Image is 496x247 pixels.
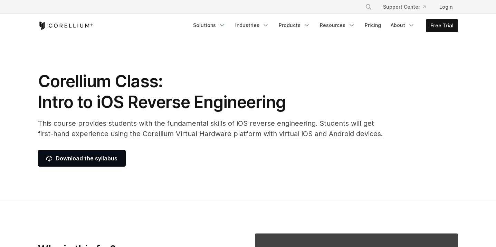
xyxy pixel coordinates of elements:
a: Pricing [361,19,385,32]
a: Login [434,1,458,13]
a: Free Trial [426,19,458,32]
a: Products [275,19,314,32]
a: About [387,19,419,32]
a: Support Center [378,1,431,13]
a: Resources [316,19,359,32]
div: Navigation Menu [357,1,458,13]
div: Navigation Menu [189,19,458,32]
p: This course provides students with the fundamental skills of iOS reverse engineering. Students wi... [38,118,383,139]
button: Search [362,1,375,13]
a: Corellium Home [38,21,93,30]
h1: Corellium Class: Intro to iOS Reverse Engineering [38,71,383,113]
a: Download the syllabus [38,150,126,167]
a: Solutions [189,19,230,32]
span: Download the syllabus [46,154,117,162]
a: Industries [231,19,273,32]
